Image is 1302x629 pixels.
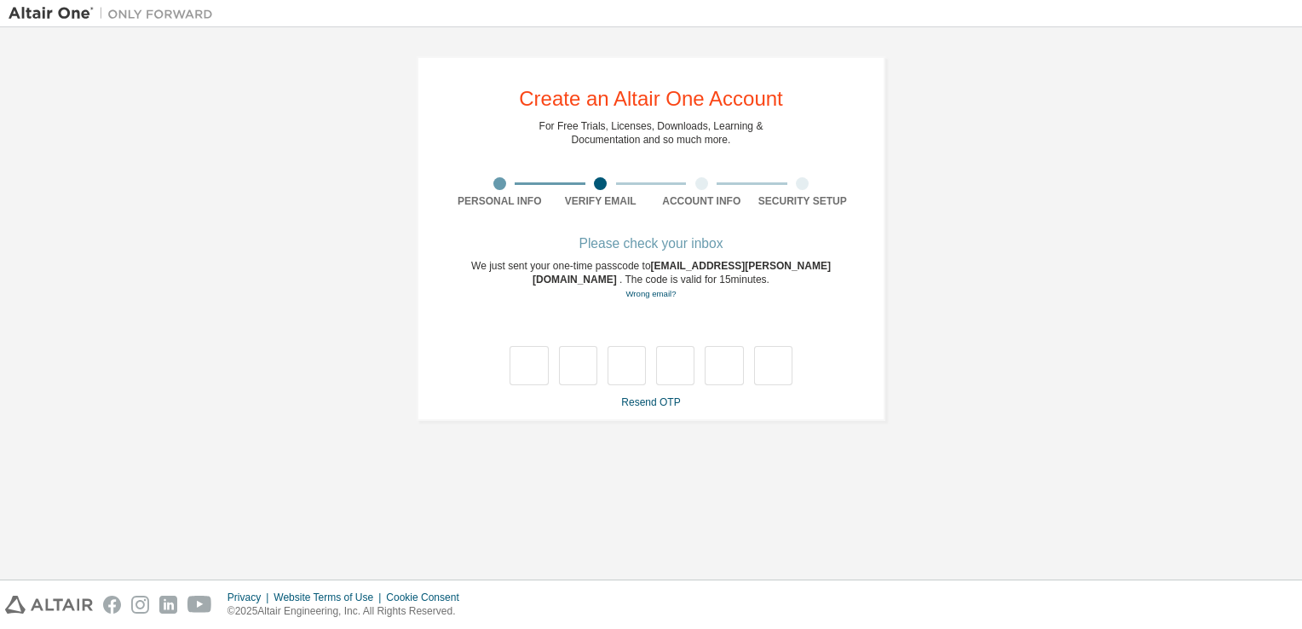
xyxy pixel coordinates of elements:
div: We just sent your one-time passcode to . The code is valid for 15 minutes. [449,259,853,301]
img: instagram.svg [131,596,149,614]
img: altair_logo.svg [5,596,93,614]
img: Altair One [9,5,222,22]
a: Go back to the registration form [625,289,676,298]
a: Resend OTP [621,396,680,408]
div: Website Terms of Use [274,591,386,604]
div: Cookie Consent [386,591,469,604]
div: Privacy [228,591,274,604]
img: facebook.svg [103,596,121,614]
p: © 2025 Altair Engineering, Inc. All Rights Reserved. [228,604,470,619]
div: Verify Email [550,194,652,208]
img: youtube.svg [187,596,212,614]
img: linkedin.svg [159,596,177,614]
div: Security Setup [752,194,854,208]
div: For Free Trials, Licenses, Downloads, Learning & Documentation and so much more. [539,119,763,147]
div: Personal Info [449,194,550,208]
div: Create an Altair One Account [519,89,783,109]
div: Please check your inbox [449,239,853,249]
div: Account Info [651,194,752,208]
span: [EMAIL_ADDRESS][PERSON_NAME][DOMAIN_NAME] [533,260,831,286]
